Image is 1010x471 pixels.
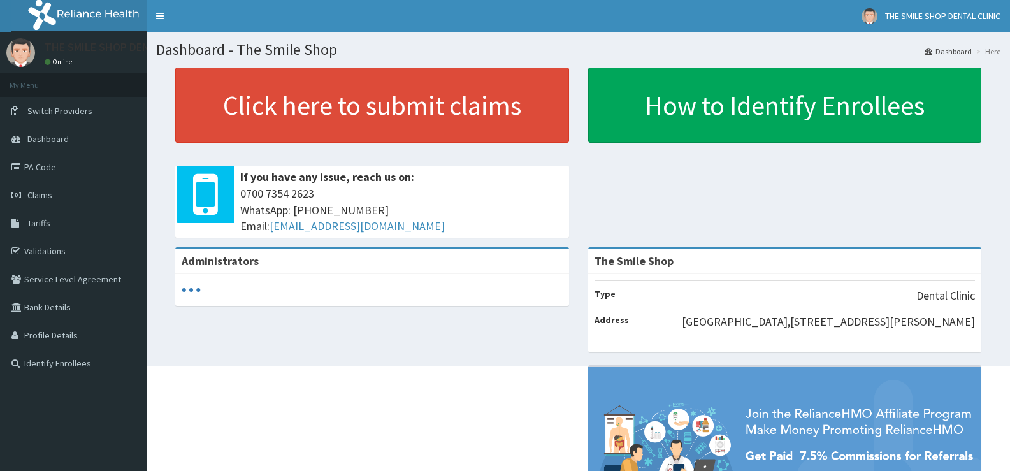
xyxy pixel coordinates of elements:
b: Address [595,314,629,326]
span: THE SMILE SHOP DENTAL CLINIC [885,10,1000,22]
a: Online [45,57,75,66]
span: 0700 7354 2623 WhatsApp: [PHONE_NUMBER] Email: [240,185,563,235]
p: THE SMILE SHOP DENTAL CLINIC [45,41,203,53]
a: [EMAIL_ADDRESS][DOMAIN_NAME] [270,219,445,233]
span: Switch Providers [27,105,92,117]
a: How to Identify Enrollees [588,68,982,143]
span: Dashboard [27,133,69,145]
span: Tariffs [27,217,50,229]
p: Dental Clinic [916,287,975,304]
b: Administrators [182,254,259,268]
b: If you have any issue, reach us on: [240,170,414,184]
li: Here [973,46,1000,57]
a: Dashboard [925,46,972,57]
img: User Image [6,38,35,67]
img: User Image [862,8,877,24]
b: Type [595,288,616,300]
a: Click here to submit claims [175,68,569,143]
svg: audio-loading [182,280,201,300]
h1: Dashboard - The Smile Shop [156,41,1000,58]
strong: The Smile Shop [595,254,674,268]
p: [GEOGRAPHIC_DATA],[STREET_ADDRESS][PERSON_NAME] [682,314,975,330]
span: Claims [27,189,52,201]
